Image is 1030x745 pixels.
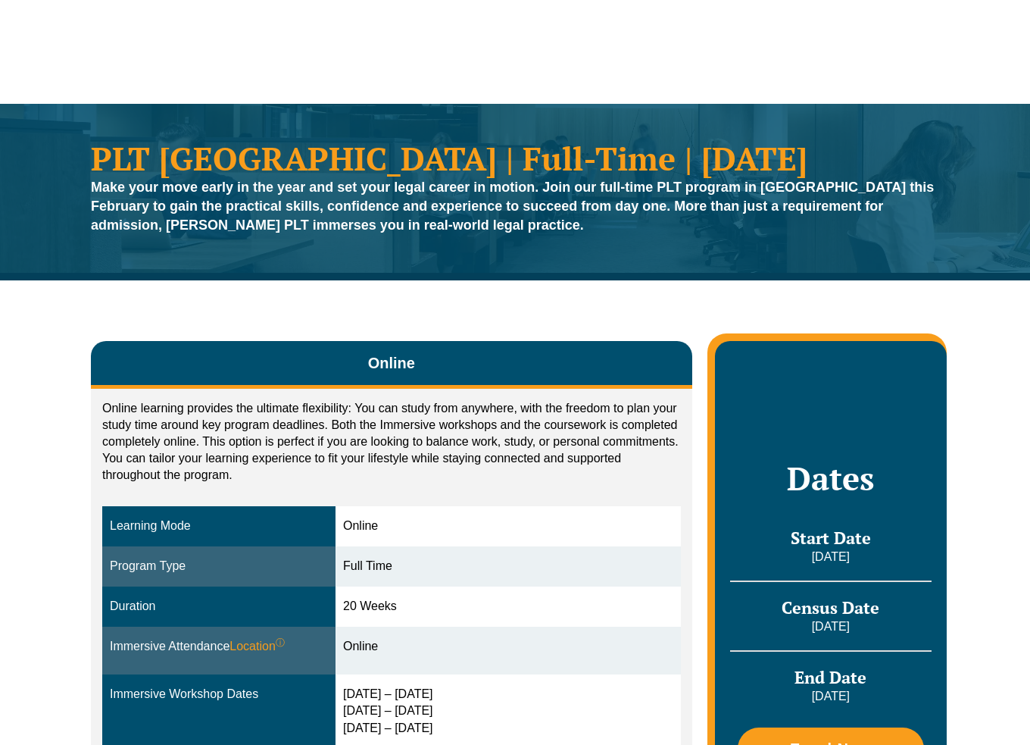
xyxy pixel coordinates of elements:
div: Immersive Workshop Dates [110,686,328,703]
sup: ⓘ [276,637,285,648]
div: 20 Weeks [343,598,673,615]
p: Online learning provides the ultimate flexibility: You can study from anywhere, with the freedom ... [102,400,681,484]
div: Duration [110,598,328,615]
div: [DATE] – [DATE] [DATE] – [DATE] [DATE] – [DATE] [343,686,673,738]
h2: Dates [730,459,932,497]
p: [DATE] [730,688,932,705]
div: Program Type [110,558,328,575]
p: [DATE] [730,549,932,565]
div: Online [343,518,673,535]
span: Online [368,352,415,374]
span: End Date [794,666,866,688]
span: Start Date [791,527,871,549]
span: Census Date [782,596,879,618]
p: [DATE] [730,618,932,635]
h1: PLT [GEOGRAPHIC_DATA] | Full-Time | [DATE] [91,142,939,174]
div: Online [343,638,673,656]
div: Learning Mode [110,518,328,535]
strong: Make your move early in the year and set your legal career in motion. Join our full-time PLT prog... [91,180,934,233]
span: Location [229,638,285,656]
div: Full Time [343,558,673,575]
div: Immersive Attendance [110,638,328,656]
